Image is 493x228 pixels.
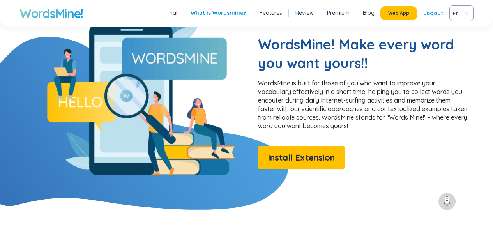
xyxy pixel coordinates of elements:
a: What is Wordsmine? [191,9,246,17]
span: Install Extension [268,151,335,164]
h2: WordsMine! Make every word you want yours!! [258,35,468,72]
button: Web App [380,6,417,20]
a: Premium [327,9,350,17]
span: Web App [388,10,409,16]
a: Review [295,9,314,17]
a: Trial [166,9,177,17]
a: Blog [363,9,375,17]
span: EN [453,7,467,19]
img: to top [441,195,453,208]
button: Install Extension [258,146,345,169]
div: Logout [423,6,443,20]
a: WordsMine! [19,5,83,21]
p: WordsMine is built for those of you who want to improve your vocabulary effectively in a short ti... [258,79,468,130]
a: Features [260,9,282,17]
